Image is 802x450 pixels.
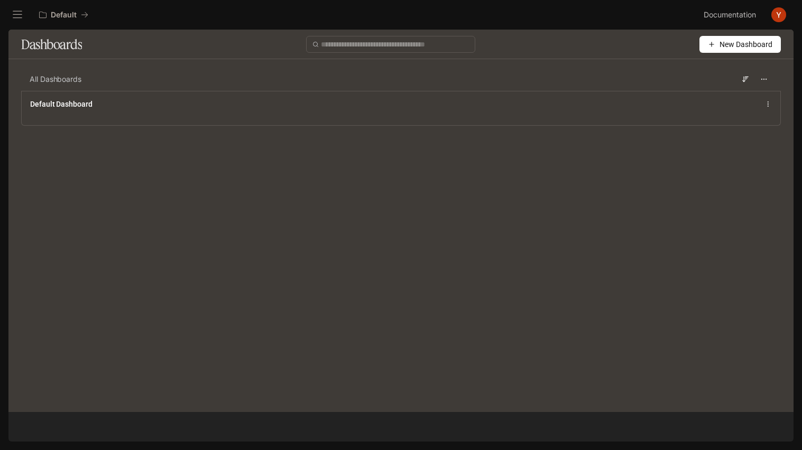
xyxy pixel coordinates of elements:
span: New Dashboard [720,39,772,50]
button: open drawer [8,5,27,24]
span: Documentation [704,8,756,22]
h1: Dashboards [21,34,82,55]
button: New Dashboard [699,36,781,53]
a: Documentation [699,4,764,25]
p: Default [51,11,77,20]
button: All workspaces [34,4,93,25]
button: User avatar [768,4,789,25]
img: User avatar [771,7,786,22]
span: All Dashboards [30,74,81,85]
a: Default Dashboard [30,99,93,109]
